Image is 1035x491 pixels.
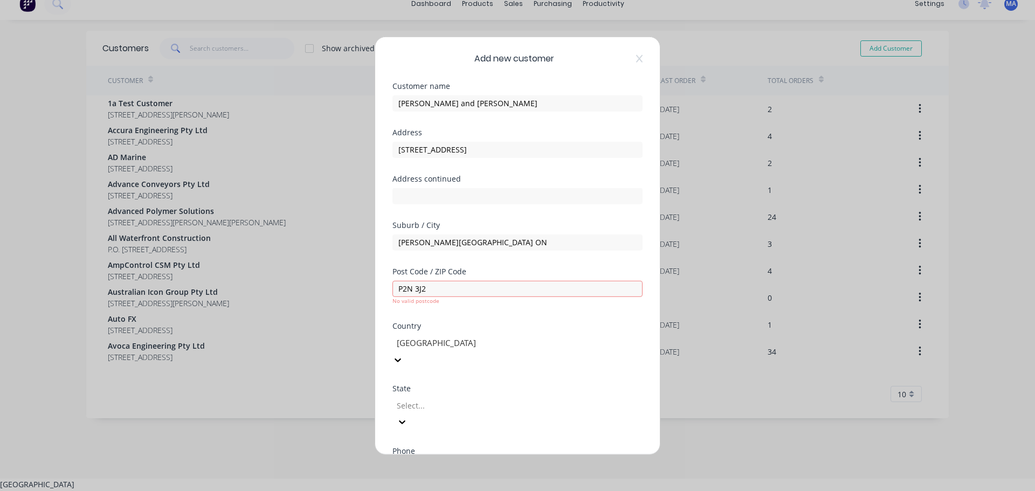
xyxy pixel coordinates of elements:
[392,175,643,182] div: Address continued
[392,128,643,136] div: Address
[392,296,643,305] div: No valid postcode
[392,322,643,329] div: Country
[392,384,643,392] div: State
[392,447,643,454] div: Phone
[474,52,554,65] span: Add new customer
[392,221,643,229] div: Suburb / City
[392,267,643,275] div: Post Code / ZIP Code
[392,82,643,89] div: Customer name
